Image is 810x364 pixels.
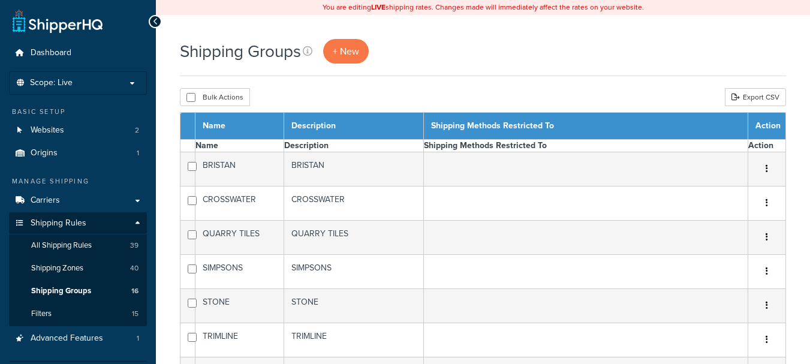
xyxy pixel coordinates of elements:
th: Name [195,113,284,140]
li: Filters [9,303,147,325]
li: Websites [9,119,147,142]
h1: Shipping Groups [180,40,301,63]
span: Origins [31,148,58,158]
button: Bulk Actions [180,88,250,106]
td: BRISTAN [195,152,284,186]
span: 39 [130,240,138,251]
td: SIMPSONS [195,255,284,289]
a: Shipping Zones 40 [9,257,147,279]
li: Shipping Rules [9,212,147,326]
th: Description [284,140,424,152]
th: Action [748,113,786,140]
a: Export CSV [725,88,786,106]
a: Shipping Rules [9,212,147,234]
li: Shipping Zones [9,257,147,279]
td: TRIMLINE [195,323,284,357]
span: All Shipping Rules [31,240,92,251]
a: Dashboard [9,42,147,64]
th: Shipping Methods Restricted To [424,113,748,140]
span: 16 [131,286,138,296]
div: Manage Shipping [9,176,147,186]
span: Shipping Groups [31,286,91,296]
td: CROSSWATER [195,186,284,221]
td: STONE [195,289,284,323]
span: 2 [135,125,139,136]
a: ShipperHQ Home [13,9,103,33]
span: Shipping Rules [31,218,86,228]
td: QUARRY TILES [195,221,284,255]
td: QUARRY TILES [284,221,424,255]
span: 1 [137,148,139,158]
th: Shipping Methods Restricted To [424,140,748,152]
span: Shipping Zones [31,263,83,273]
a: Filters 15 [9,303,147,325]
div: Basic Setup [9,107,147,117]
th: Action [748,140,786,152]
span: Carriers [31,195,60,206]
span: Filters [31,309,52,319]
a: Advanced Features 1 [9,327,147,350]
span: + New [333,44,359,58]
li: Shipping Groups [9,280,147,302]
li: All Shipping Rules [9,234,147,257]
a: + New [323,39,369,64]
a: All Shipping Rules 39 [9,234,147,257]
b: LIVE [371,2,386,13]
span: Advanced Features [31,333,103,344]
span: Websites [31,125,64,136]
a: Carriers [9,189,147,212]
td: STONE [284,289,424,323]
span: 1 [137,333,139,344]
th: Name [195,140,284,152]
span: 15 [132,309,138,319]
a: Origins 1 [9,142,147,164]
td: TRIMLINE [284,323,424,357]
a: Websites 2 [9,119,147,142]
li: Origins [9,142,147,164]
td: SIMPSONS [284,255,424,289]
td: BRISTAN [284,152,424,186]
a: Shipping Groups 16 [9,280,147,302]
th: Description [284,113,424,140]
span: Scope: Live [30,78,73,88]
span: Dashboard [31,48,71,58]
li: Advanced Features [9,327,147,350]
span: 40 [130,263,138,273]
td: CROSSWATER [284,186,424,221]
